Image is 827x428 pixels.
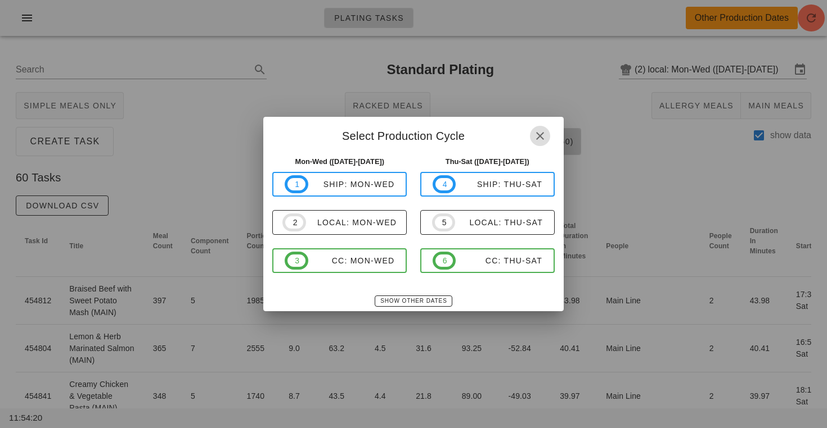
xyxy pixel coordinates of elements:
[456,180,542,189] div: ship: Thu-Sat
[456,256,542,265] div: CC: Thu-Sat
[294,254,299,267] span: 3
[420,248,555,273] button: 6CC: Thu-Sat
[272,248,407,273] button: 3CC: Mon-Wed
[306,218,397,227] div: local: Mon-Wed
[446,157,529,166] strong: Thu-Sat ([DATE]-[DATE])
[308,256,395,265] div: CC: Mon-Wed
[272,172,407,197] button: 1ship: Mon-Wed
[442,254,447,267] span: 6
[294,178,299,190] span: 1
[272,210,407,235] button: 2local: Mon-Wed
[455,218,543,227] div: local: Thu-Sat
[420,210,555,235] button: 5local: Thu-Sat
[420,172,555,197] button: 4ship: Thu-Sat
[295,157,384,166] strong: Mon-Wed ([DATE]-[DATE])
[292,216,296,229] span: 2
[375,295,452,307] button: Show Other Dates
[263,117,563,152] div: Select Production Cycle
[442,178,447,190] span: 4
[308,180,395,189] div: ship: Mon-Wed
[380,298,447,304] span: Show Other Dates
[442,216,446,229] span: 5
